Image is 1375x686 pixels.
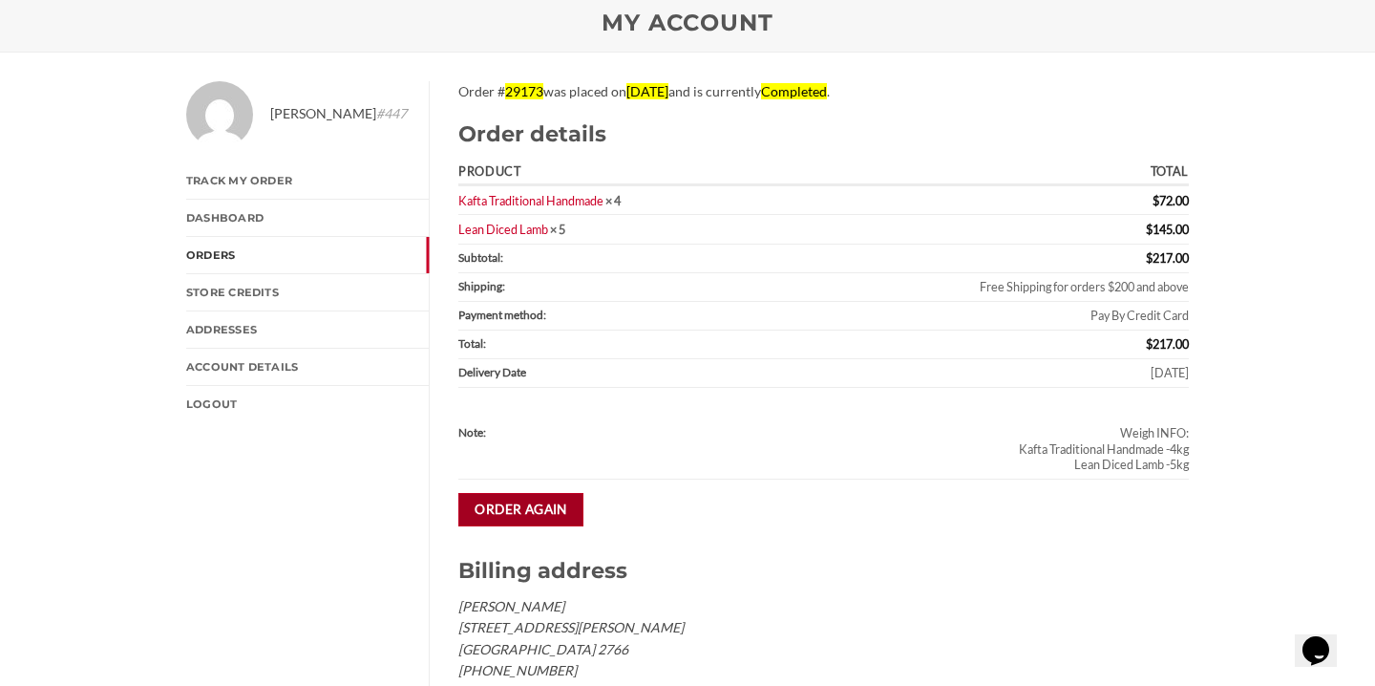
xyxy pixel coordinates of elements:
[186,162,429,199] a: Track My Order
[458,193,603,208] a: Kafta Traditional Handmade
[761,83,827,99] mark: Completed
[1153,193,1159,208] span: $
[779,273,1189,302] td: Free Shipping for orders $200 and above
[1146,250,1189,266] span: 217.00
[626,83,668,99] mark: [DATE]
[186,237,429,273] a: Orders
[186,10,1189,37] h1: My Account
[1153,193,1189,208] bdi: 72.00
[1146,336,1153,352] span: $
[458,302,779,331] th: Payment method:
[186,200,429,236] a: Dashboard
[1146,250,1153,266] span: $
[458,273,779,302] th: Shipping:
[458,493,583,526] a: Order again
[779,159,1189,186] th: Total
[779,388,1189,480] td: Weigh INFO: Kafta Traditional Handmade -4kg Lean Diced Lamb -5kg
[186,81,253,148] img: Avatar of James Estephan
[458,331,779,359] th: Total:
[376,105,407,121] em: #447
[458,660,1189,682] p: [PHONE_NUMBER]
[186,311,429,348] a: Addresses
[458,245,779,273] th: Subtotal:
[186,349,429,385] a: Account details
[779,302,1189,331] td: Pay By Credit Card
[1295,610,1356,667] iframe: chat widget
[550,222,565,237] strong: × 5
[186,162,429,422] nav: Account pages
[186,386,429,422] a: Logout
[458,159,779,186] th: Product
[458,359,779,388] th: Delivery Date
[605,193,621,208] strong: × 4
[1146,336,1189,352] span: 217.00
[779,359,1189,388] td: [DATE]
[458,388,779,480] th: Note:
[186,274,429,311] a: Store Credits
[505,83,543,99] mark: 29173
[458,81,1189,103] p: Order # was placed on and is currently .
[458,222,548,237] a: Lean Diced Lamb
[458,120,1189,148] h2: Order details
[458,557,1189,585] h2: Billing address
[1146,222,1189,237] bdi: 145.00
[1146,222,1153,237] span: $
[270,103,407,125] span: [PERSON_NAME]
